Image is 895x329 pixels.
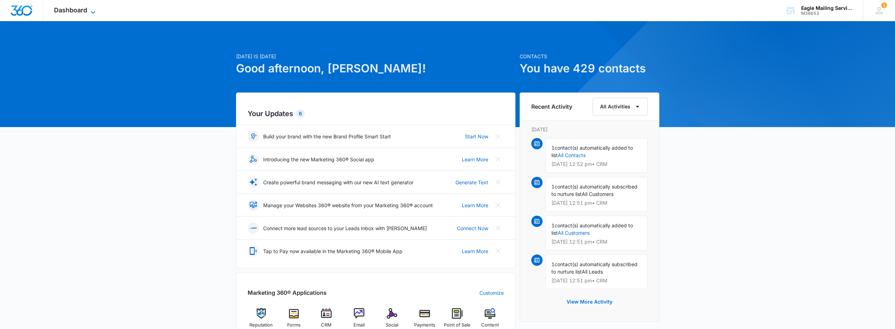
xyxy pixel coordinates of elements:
[492,177,504,188] button: Close
[465,133,488,140] a: Start Now
[287,322,301,329] span: Forms
[801,5,853,11] div: account name
[263,133,391,140] p: Build your brand with the new Brand Profile Smart Start
[492,199,504,211] button: Close
[444,322,471,329] span: Point of Sale
[593,98,648,115] button: All Activities
[249,322,273,329] span: Reputation
[353,322,365,329] span: Email
[551,261,637,275] span: contact(s) automatically subscribed to nurture list
[236,60,515,77] h1: Good afternoon, [PERSON_NAME]!
[558,152,586,158] a: All Contacts
[551,162,642,167] p: [DATE] 12:52 pm • CRM
[263,179,413,186] p: Create powerful brand messaging with our new AI text generator
[551,239,642,244] p: [DATE] 12:51 pm • CRM
[414,322,435,329] span: Payments
[492,154,504,165] button: Close
[263,247,403,255] p: Tap to Pay now available in the Marketing 360® Mobile App
[462,202,488,209] a: Learn More
[263,225,427,232] p: Connect more lead sources to your Leads Inbox with [PERSON_NAME]
[462,247,488,255] a: Learn More
[386,322,398,329] span: Social
[551,184,637,197] span: contact(s) automatically subscribed to nurture list
[479,289,504,297] a: Customize
[551,222,633,236] span: contact(s) automatically added to list
[462,156,488,163] a: Learn More
[492,245,504,257] button: Close
[551,145,555,151] span: 1
[551,145,633,158] span: contact(s) automatically added to list
[551,201,642,205] p: [DATE] 12:51 pm • CRM
[492,131,504,142] button: Close
[582,191,613,197] span: All Customers
[520,60,659,77] h1: You have 429 contacts
[551,184,555,190] span: 1
[248,108,504,119] h2: Your Updates
[248,288,327,297] h2: Marketing 360® Applications
[296,109,305,118] div: 6
[551,278,642,283] p: [DATE] 12:51 pm • CRM
[558,230,589,236] a: All Customers
[263,202,433,209] p: Manage your Websites 360® website from your Marketing 360® account
[492,222,504,234] button: Close
[560,293,619,310] button: View More Activity
[582,269,603,275] span: All Leads
[801,11,853,16] div: account id
[551,222,555,228] span: 1
[321,322,332,329] span: CRM
[236,53,515,60] p: [DATE] is [DATE]
[881,2,887,8] div: notifications count
[881,2,887,8] span: 1
[481,322,499,329] span: Content
[457,225,488,232] a: Connect Now
[551,261,555,267] span: 1
[455,179,488,186] a: Generate Text
[263,156,374,163] p: Introducing the new Marketing 360® Social app
[531,126,648,133] p: [DATE]
[54,6,87,14] span: Dashboard
[520,53,659,60] p: Contacts
[531,102,572,111] h6: Recent Activity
